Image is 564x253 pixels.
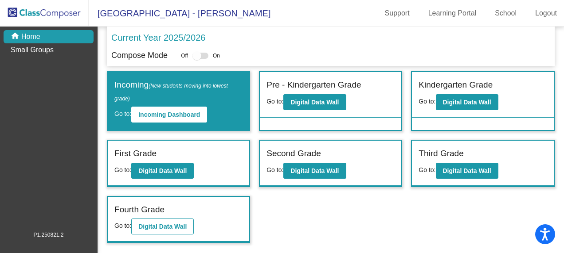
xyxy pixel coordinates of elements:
[436,94,498,110] button: Digital Data Wall
[283,163,346,179] button: Digital Data Wall
[419,98,435,105] span: Go to:
[528,6,564,20] a: Logout
[114,79,243,104] label: Incoming
[443,167,491,174] b: Digital Data Wall
[138,111,200,118] b: Incoming Dashboard
[114,110,131,117] span: Go to:
[266,147,321,160] label: Second Grade
[443,99,491,106] b: Digital Data Wall
[290,167,339,174] b: Digital Data Wall
[114,222,131,229] span: Go to:
[114,147,157,160] label: First Grade
[11,45,54,55] p: Small Groups
[114,203,164,216] label: Fourth Grade
[421,6,484,20] a: Learning Portal
[114,83,228,102] span: (New students moving into lowest grade)
[131,218,194,234] button: Digital Data Wall
[213,52,220,60] span: On
[419,147,463,160] label: Third Grade
[131,163,194,179] button: Digital Data Wall
[488,6,524,20] a: School
[419,79,493,92] label: Kindergarten Grade
[111,50,168,61] p: Compose Mode
[266,166,283,173] span: Go to:
[111,31,205,44] p: Current Year 2025/2026
[114,166,131,173] span: Go to:
[266,98,283,105] span: Go to:
[266,79,361,92] label: Pre - Kindergarten Grade
[181,52,188,60] span: Off
[290,99,339,106] b: Digital Data Wall
[11,31,21,42] mat-icon: home
[419,166,435,173] span: Go to:
[89,6,270,20] span: [GEOGRAPHIC_DATA] - [PERSON_NAME]
[283,94,346,110] button: Digital Data Wall
[138,167,187,174] b: Digital Data Wall
[21,31,40,42] p: Home
[131,107,207,123] button: Incoming Dashboard
[138,223,187,230] b: Digital Data Wall
[378,6,417,20] a: Support
[436,163,498,179] button: Digital Data Wall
